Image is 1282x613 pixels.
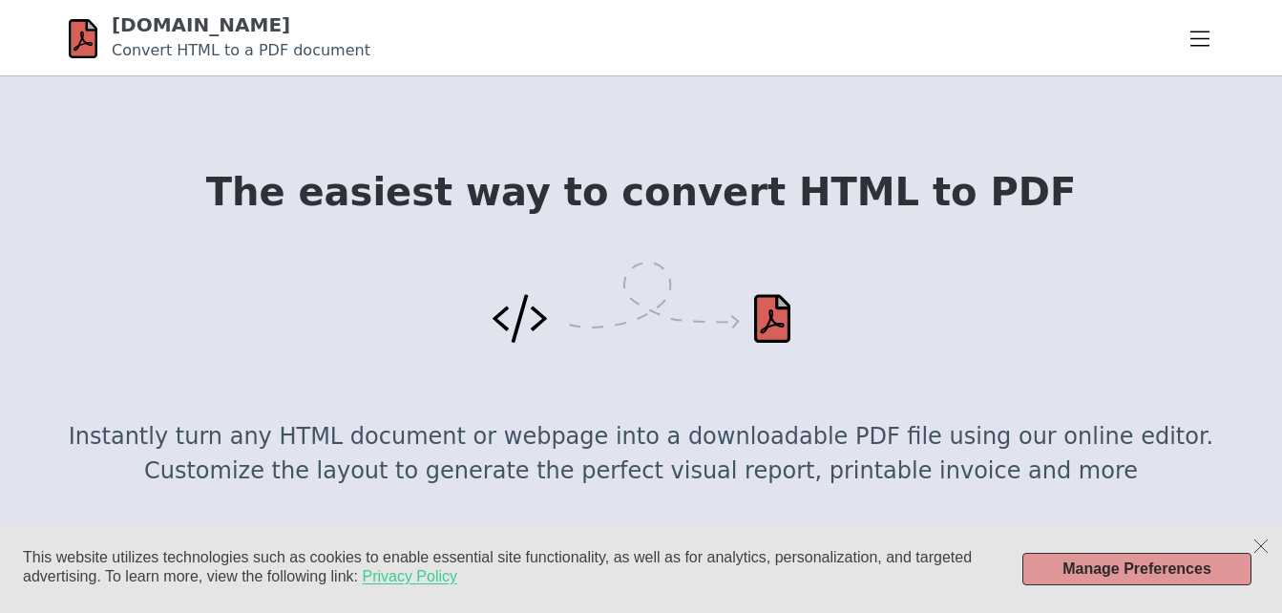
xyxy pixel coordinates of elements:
p: Instantly turn any HTML document or webpage into a downloadable PDF file using our online editor.... [69,419,1214,488]
small: Convert HTML to a PDF document [112,41,370,59]
img: Convert HTML to PDF [493,262,790,344]
img: html-pdf.net [69,17,97,60]
a: Privacy Policy [362,567,457,586]
h1: The easiest way to convert HTML to PDF [69,171,1214,214]
a: [DOMAIN_NAME] [112,13,290,36]
span: This website utilizes technologies such as cookies to enable essential site functionality, as wel... [23,549,972,584]
button: Manage Preferences [1022,553,1251,585]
